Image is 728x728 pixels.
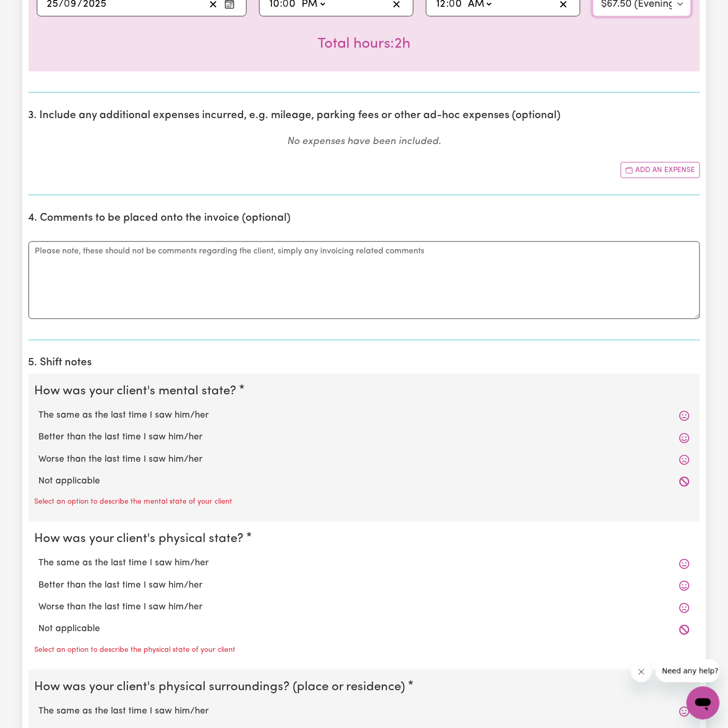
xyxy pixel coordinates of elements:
h2: 3. Include any additional expenses incurred, e.g. mileage, parking fees or other ad-hoc expenses ... [28,109,700,122]
label: Better than the last time I saw him/her [39,431,690,445]
label: The same as the last time I saw him/her [39,705,690,719]
h2: 4. Comments to be placed onto the invoice (optional) [28,212,700,225]
label: Not applicable [39,623,690,636]
label: The same as the last time I saw him/her [39,409,690,423]
label: Better than the last time I saw him/her [39,579,690,593]
h2: 5. Shift notes [28,357,700,370]
label: Worse than the last time I saw him/her [39,601,690,615]
legend: How was your client's physical surroundings? (place or residence) [35,678,410,697]
label: The same as the last time I saw him/her [39,557,690,570]
iframe: Close message [631,662,652,682]
span: Total hours worked: 2 hours [318,37,410,51]
label: Not applicable [39,475,690,489]
p: Select an option to describe the mental state of your client [35,497,233,508]
legend: How was your client's physical state? [35,530,248,549]
legend: How was your client's mental state? [35,382,241,401]
em: No expenses have been included. [287,137,441,147]
iframe: Message from company [656,660,720,682]
button: Add another expense [621,162,700,178]
iframe: Button to launch messaging window [687,687,720,720]
label: Worse than the last time I saw him/her [39,453,690,467]
p: Select an option to describe the physical state of your client [35,645,236,656]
